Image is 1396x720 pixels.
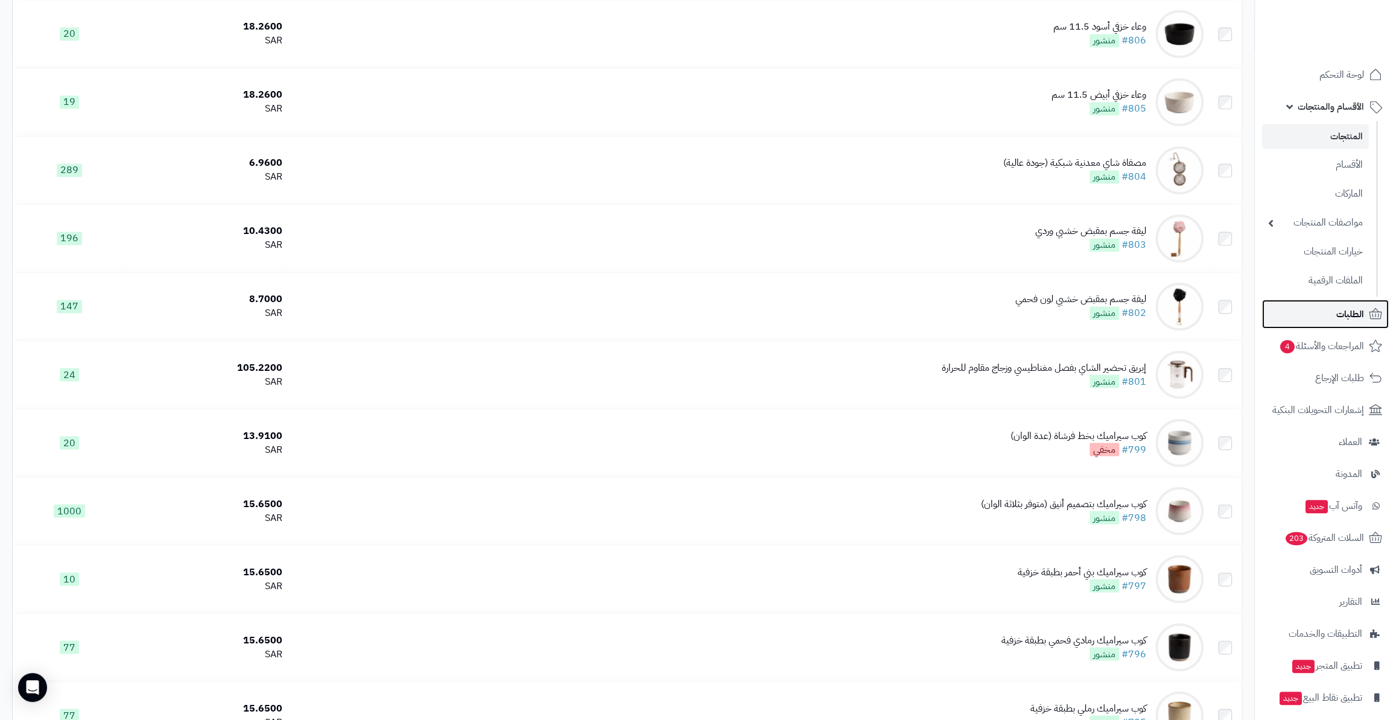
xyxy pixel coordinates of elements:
div: وعاء خزفي أبيض 11.5 سم [1052,88,1146,102]
span: منشور [1090,170,1119,183]
a: #806 [1122,33,1146,48]
img: كوب سيراميك بتصميم أنيق (متوفر بثلاثة الوان) [1155,487,1204,535]
a: #797 [1122,578,1146,593]
span: الطلبات [1336,306,1364,323]
a: لوحة التحكم [1262,60,1389,89]
span: التقارير [1339,593,1362,610]
span: 77 [60,640,79,654]
a: وآتس آبجديد [1262,491,1389,520]
div: SAR [130,443,282,456]
span: الأقسام والمنتجات [1298,98,1364,115]
img: ليفة جسم بمقبض خشبي وردي [1155,214,1204,262]
a: #802 [1122,306,1146,320]
span: السلات المتروكة [1284,529,1364,546]
a: التطبيقات والخدمات [1262,619,1389,648]
a: #805 [1122,101,1146,116]
a: الماركات [1262,181,1369,207]
span: وآتس آب [1304,497,1362,514]
span: المراجعات والأسئلة [1279,338,1364,355]
span: جديد [1280,692,1302,705]
div: كوب سيراميك رملي بطبقة خزفية [1030,701,1146,715]
a: #799 [1122,442,1146,456]
span: 147 [57,300,82,313]
span: منشور [1090,306,1119,320]
span: 24 [60,368,79,381]
div: SAR [130,170,282,184]
img: كوب سيراميك بني أحمر بطبقة خزفية [1155,555,1204,603]
div: SAR [130,374,282,388]
img: مصفاة شاي معدنية شبكية (جودة عالية) [1155,146,1204,194]
a: تطبيق المتجرجديد [1262,651,1389,680]
span: 20 [60,27,79,40]
div: ليفة جسم بمقبض خشبي لون فحمي [1015,292,1146,306]
div: 6.9600 [130,156,282,170]
span: 289 [57,163,82,177]
span: تطبيق المتجر [1291,657,1362,674]
div: 18.2600 [130,88,282,102]
div: 15.6500 [130,701,282,715]
a: طلبات الإرجاع [1262,364,1389,393]
span: طلبات الإرجاع [1315,370,1364,387]
span: منشور [1090,511,1119,524]
div: SAR [130,579,282,593]
div: 18.2600 [130,20,282,34]
a: الملفات الرقمية [1262,268,1369,294]
div: 15.6500 [130,497,282,511]
img: وعاء خزفي أسود 11.5 سم [1155,10,1204,58]
img: وعاء خزفي أبيض 11.5 سم [1155,78,1204,126]
a: الطلبات [1262,300,1389,329]
span: مخفي [1090,443,1119,456]
a: المنتجات [1262,124,1369,149]
div: 15.6500 [130,565,282,579]
div: 10.4300 [130,224,282,238]
span: 20 [60,436,79,449]
div: كوب سيراميك رمادي فحمي بطبقة خزفية [1001,633,1146,647]
span: لوحة التحكم [1319,66,1364,83]
span: تطبيق نقاط البيع [1278,689,1362,706]
a: الأقسام [1262,152,1369,178]
span: منشور [1090,34,1119,47]
a: خيارات المنتجات [1262,239,1369,265]
span: 203 [1286,532,1307,545]
div: وعاء خزفي أسود 11.5 سم [1053,20,1146,34]
a: المراجعات والأسئلة4 [1262,332,1389,361]
a: مواصفات المنتجات [1262,210,1369,236]
div: 13.9100 [130,429,282,443]
a: المدونة [1262,459,1389,488]
a: #801 [1122,374,1146,388]
span: التطبيقات والخدمات [1289,625,1362,642]
span: 19 [60,95,79,109]
div: ليفة جسم بمقبض خشبي وردي [1035,224,1146,238]
span: 1000 [54,504,85,517]
span: المدونة [1336,466,1362,482]
span: منشور [1090,102,1119,115]
span: 10 [60,572,79,586]
span: جديد [1292,660,1315,673]
img: كوب سيراميك رمادي فحمي بطبقة خزفية [1155,623,1204,671]
div: كوب سيراميك بني أحمر بطبقة خزفية [1018,565,1146,579]
a: تطبيق نقاط البيعجديد [1262,683,1389,712]
div: كوب سيراميك بتصميم أنيق (متوفر بثلاثة الوان) [981,497,1146,511]
span: 196 [57,232,82,245]
div: Open Intercom Messenger [18,673,47,702]
img: كوب سيراميك بخط فرشاة (عدة الوان) [1155,418,1204,467]
div: SAR [130,34,282,48]
div: 15.6500 [130,633,282,647]
span: منشور [1090,374,1119,388]
div: مصفاة شاي معدنية شبكية (جودة عالية) [1003,156,1146,170]
div: 105.2200 [130,361,282,374]
a: العملاء [1262,428,1389,456]
div: SAR [130,647,282,661]
span: أدوات التسويق [1310,561,1362,578]
div: 8.7000 [130,292,282,306]
span: 4 [1280,340,1295,353]
div: كوب سيراميك بخط فرشاة (عدة الوان) [1011,429,1146,443]
img: ليفة جسم بمقبض خشبي لون فحمي [1155,282,1204,330]
a: #796 [1122,646,1146,661]
a: أدوات التسويق [1262,555,1389,584]
a: #804 [1122,169,1146,184]
span: منشور [1090,647,1119,660]
div: SAR [130,511,282,525]
a: #798 [1122,510,1146,525]
span: إشعارات التحويلات البنكية [1272,402,1364,418]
